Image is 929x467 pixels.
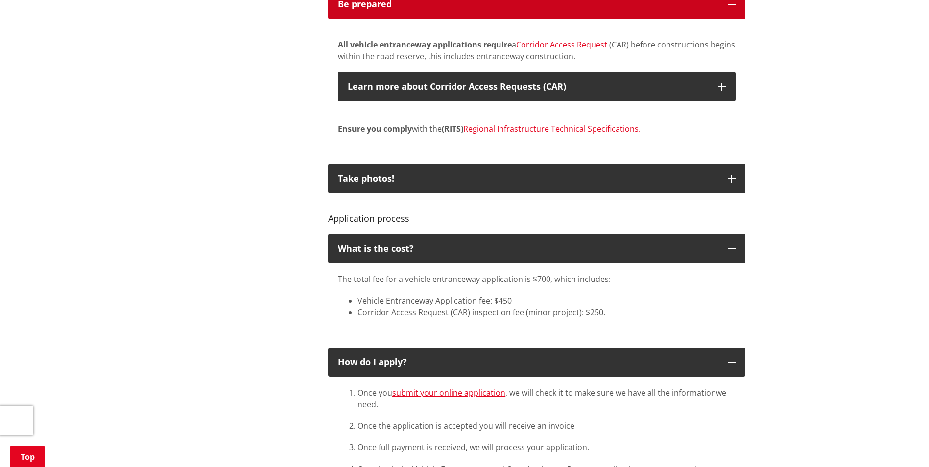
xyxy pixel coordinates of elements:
strong: All vehicle entranceway applications require [338,39,512,50]
a: submit your online application [392,387,505,398]
div: Take photos! [338,174,718,184]
button: How do I apply? [328,348,745,377]
button: What is the cost? [328,234,745,263]
div: How do I apply? [338,357,718,367]
a: Top [10,446,45,467]
a: Regional Infrastructure Technical Specifications. [463,123,641,134]
p: Once you , we will check it to make sure we have all the informationwe need. [357,387,736,410]
p: Once full payment is received, we will process your application. [357,442,736,453]
p: a (CAR) before constructions begins within the road reserve, this includes entranceway construction. [338,39,736,62]
strong: (RITS) [442,123,463,134]
li: Vehicle Entranceway Application fee: $450 [357,295,736,306]
span: with the [338,123,442,134]
a: Corridor Access Request [516,39,607,50]
div: What is the cost? [338,244,718,254]
p: The total fee for a vehicle entranceway application is $700, which includes: [338,273,736,285]
strong: Ensure you comply [338,123,412,134]
button: Take photos! [328,164,745,193]
p: Once the application is accepted you will receive an invoice [357,420,736,432]
p: Learn more about Corridor Access Requests (CAR) [348,82,708,92]
button: Learn more about Corridor Access Requests (CAR) [338,72,736,101]
h4: Application process [328,203,745,224]
iframe: Messenger Launcher [884,426,919,461]
li: Corridor Access Request (CAR) inspection fee (minor project): $250. [357,306,736,318]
